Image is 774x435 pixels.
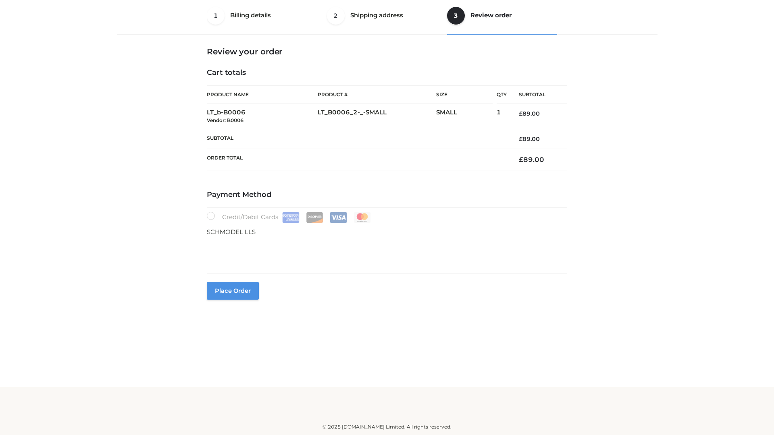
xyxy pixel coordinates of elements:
[519,110,522,117] span: £
[497,85,507,104] th: Qty
[318,104,436,129] td: LT_B0006_2-_-SMALL
[519,155,523,164] span: £
[207,104,318,129] td: LT_b-B0006
[282,212,300,223] img: Amex
[306,212,323,223] img: Discover
[207,117,243,123] small: Vendor: B0006
[519,110,540,117] bdi: 89.00
[436,104,497,129] td: SMALL
[519,135,522,143] span: £
[205,235,566,265] iframe: Secure payment input frame
[207,85,318,104] th: Product Name
[120,423,654,431] div: © 2025 [DOMAIN_NAME] Limited. All rights reserved.
[207,47,567,56] h3: Review your order
[207,212,372,223] label: Credit/Debit Cards
[330,212,347,223] img: Visa
[519,155,544,164] bdi: 89.00
[436,86,493,104] th: Size
[207,68,567,77] h4: Cart totals
[318,85,436,104] th: Product #
[207,282,259,300] button: Place order
[207,191,567,199] h4: Payment Method
[519,135,540,143] bdi: 89.00
[207,149,507,170] th: Order Total
[497,104,507,129] td: 1
[507,86,567,104] th: Subtotal
[207,129,507,149] th: Subtotal
[207,227,567,237] p: SCHMODEL LLS
[354,212,371,223] img: Mastercard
